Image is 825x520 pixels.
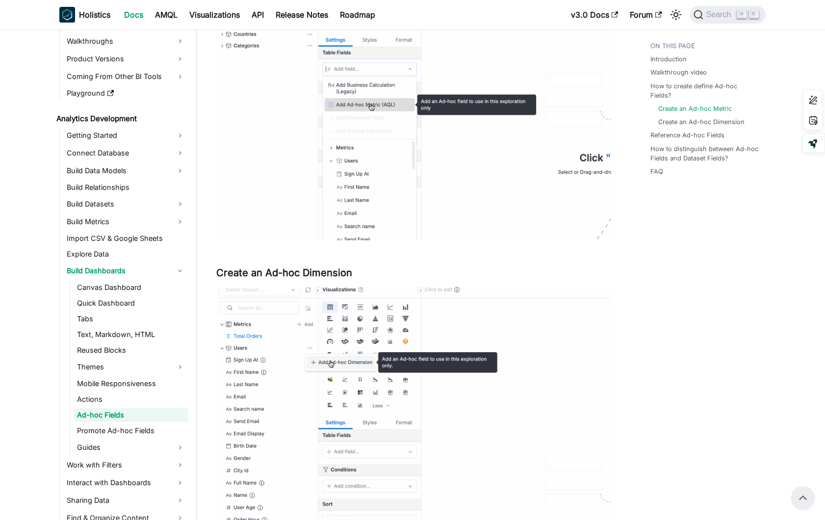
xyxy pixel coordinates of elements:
[64,128,188,143] a: Getting Started
[703,10,737,19] span: Search
[64,214,188,230] a: Build Metrics
[79,9,110,21] b: Holistics
[59,7,75,23] img: Holistics
[64,263,188,279] a: Build Dashboards
[74,312,188,326] a: Tabs
[749,10,759,19] kbd: K
[64,51,188,67] a: Product Versions
[650,54,687,64] a: Introduction
[650,81,760,100] a: How to create define Ad-hoc Fields?
[183,7,246,23] a: Visualizations
[650,130,724,140] a: Reference Ad-hoc Fields
[334,7,381,23] a: Roadmap
[690,6,766,24] button: Search (Command+K)
[64,475,188,491] a: Interact with Dashboards
[53,112,188,126] a: Analytics Development
[650,144,760,163] a: How to distinguish between Ad-hoc Fields and Dataset Fields?
[64,86,188,100] a: Playground
[650,68,707,77] a: Walkthrough video
[658,117,745,127] a: Create an Ad-hoc Dimension
[74,359,188,375] a: Themes
[64,163,188,179] a: Build Data Models
[246,7,270,23] a: API
[650,167,663,176] a: FAQ
[624,7,668,23] a: Forum
[74,343,188,357] a: Reused Blocks
[59,7,110,23] a: HolisticsHolistics
[118,7,149,23] a: Docs
[216,267,611,279] h3: Create an Ad-hoc Dimension
[64,69,188,84] a: Coming From Other BI Tools
[791,486,815,510] button: Scroll back to top
[64,457,188,473] a: Work with Filters
[737,10,747,19] kbd: ⌘
[270,7,334,23] a: Release Notes
[565,7,624,23] a: v3.0 Docs
[74,424,188,438] a: Promote Ad-hoc Fields
[50,29,197,520] nav: Docs sidebar
[74,392,188,406] a: Actions
[64,33,188,49] a: Walkthroughs
[64,181,188,194] a: Build Relationships
[64,247,188,261] a: Explore Data
[74,328,188,341] a: Text, Markdown, HTML
[668,7,684,23] button: Switch between dark and light mode (currently light mode)
[149,7,183,23] a: AMQL
[64,145,188,161] a: Connect Database
[74,377,188,390] a: Mobile Responsiveness
[74,296,188,310] a: Quick Dashboard
[74,408,188,422] a: Ad-hoc Fields
[64,232,188,245] a: Import CSV & Google Sheets
[658,104,732,113] a: Create an Ad-hoc Metric
[64,493,188,508] a: Sharing Data
[64,196,188,212] a: Build Datasets
[74,281,188,294] a: Canvas Dashboard
[74,440,188,455] a: Guides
